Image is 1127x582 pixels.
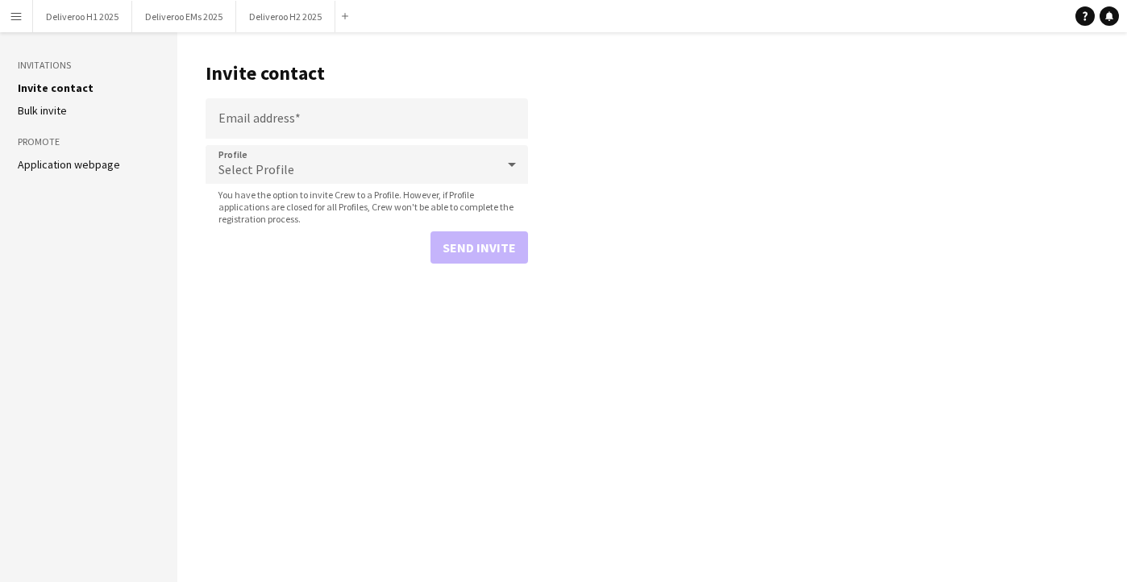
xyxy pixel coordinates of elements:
[206,189,528,225] span: You have the option to invite Crew to a Profile. However, if Profile applications are closed for ...
[18,81,94,95] a: Invite contact
[18,58,160,73] h3: Invitations
[132,1,236,32] button: Deliveroo EMs 2025
[218,161,294,177] span: Select Profile
[18,135,160,149] h3: Promote
[18,103,67,118] a: Bulk invite
[236,1,335,32] button: Deliveroo H2 2025
[33,1,132,32] button: Deliveroo H1 2025
[206,61,528,85] h1: Invite contact
[18,157,120,172] a: Application webpage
